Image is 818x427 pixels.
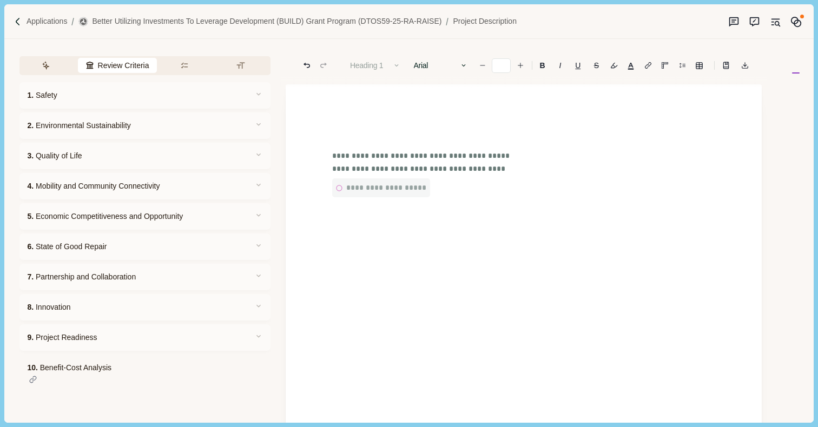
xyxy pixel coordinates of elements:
[718,58,734,73] button: Line height
[27,121,34,130] b: 2.
[27,16,68,27] a: Applications
[737,58,753,73] button: Export to docx
[19,82,271,109] button: 1. Safety
[19,233,271,260] button: 6. State of Good Repair
[594,62,599,69] s: S
[27,363,39,372] b: 10.
[27,90,57,101] span: Safety
[27,271,136,283] span: Partnership and Collaboration
[27,303,34,311] b: 8.
[570,58,586,73] button: U
[540,62,545,69] b: B
[316,58,331,73] button: Redo
[513,58,528,73] button: Increase font size
[408,58,473,73] button: Arial
[92,16,441,27] p: Better Utilizing Investments to Leverage Development (BUILD) Grant Program (DTOS59-25-RA-RAISE)
[78,17,88,26] img: Better Utilizing Investments to Leverage Development (BUILD) Grant Program (DTOS59-25-RA-RAISE)
[657,58,672,73] button: Adjust margins
[98,60,149,71] span: Review Criteria
[441,17,453,26] img: Forward slash icon
[27,151,34,160] b: 3.
[27,211,183,222] span: Economic Competitiveness and Opportunity
[27,120,130,131] span: Environmental Sustainability
[27,333,34,342] b: 9.
[345,58,406,73] button: Heading 1
[27,302,70,313] span: Innovation
[675,58,690,73] button: Line height
[19,203,271,230] button: 5. Economic Competitiveness and Opportunity
[27,241,107,252] span: State of Good Repair
[13,17,23,26] img: Forward slash icon
[475,58,490,73] button: Decrease font size
[78,16,441,27] a: Better Utilizing Investments to Leverage Development (BUILD) Grant Program (DTOS59-25-RA-RAISE)Be...
[19,294,271,321] button: 8. Innovation
[299,58,314,73] button: Undo
[575,62,580,69] u: U
[27,332,97,343] span: Project Readiness
[27,272,34,281] b: 7.
[19,112,271,139] button: 2. Environmental Sustainability
[27,242,34,251] b: 6.
[27,182,34,190] b: 4.
[453,16,517,27] a: Project Description
[588,58,604,73] button: S
[27,181,160,192] span: Mobility and Community Connectivity
[67,17,78,26] img: Forward slash icon
[19,324,271,351] button: 9. Project Readiness
[641,58,656,73] button: Line height
[552,58,568,73] button: I
[27,91,34,99] b: 1.
[27,150,82,162] span: Quality of Life
[19,143,271,169] button: 3. Quality of Life
[27,362,263,385] div: Benefit-Cost Analysis
[19,173,271,199] button: 4. Mobility and Community Connectivity
[534,58,551,73] button: B
[27,212,34,221] b: 5.
[559,62,562,69] i: I
[19,264,271,290] button: 7. Partnership and Collaboration
[691,58,707,73] button: Line height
